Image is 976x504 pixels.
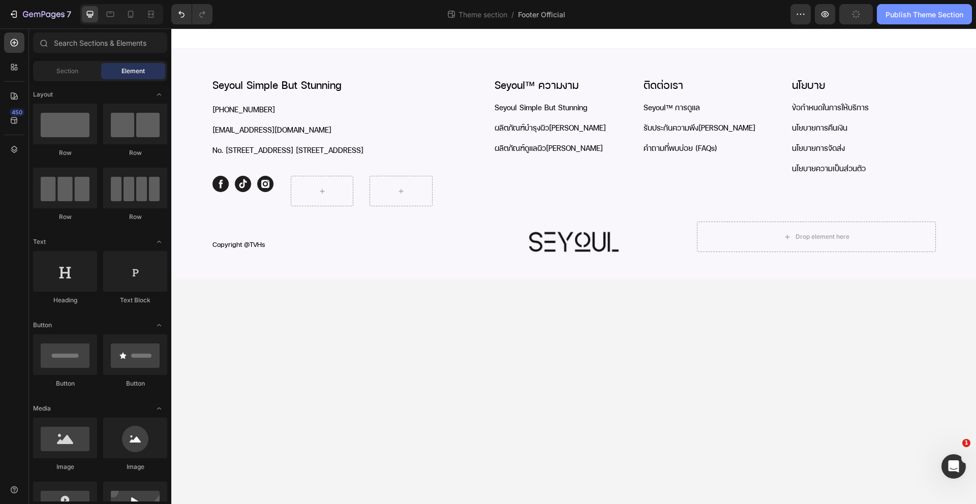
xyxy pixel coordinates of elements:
[518,9,565,20] span: Footer Official
[103,296,167,305] div: Text Block
[323,93,466,106] p: ผลิตภัณฑ์บำรุงผิว[PERSON_NAME]
[151,86,167,103] span: Toggle open
[323,114,466,126] p: ผลิตภัณฑ์ดูแลผิว[PERSON_NAME]
[151,400,167,417] span: Toggle open
[121,67,145,76] span: Element
[33,237,46,246] span: Text
[877,4,972,24] button: Publish Theme Section
[962,439,970,447] span: 1
[10,108,24,116] div: 450
[33,321,52,330] span: Button
[33,212,97,222] div: Row
[621,135,694,145] a: นโยบายความเป็นส่วนตัว
[33,404,51,413] span: Media
[103,379,167,388] div: Button
[151,234,167,250] span: Toggle open
[103,212,167,222] div: Row
[621,74,697,84] a: ข้อกำหนดในการให้บริการ
[33,33,167,53] input: Search Sections & Elements
[67,8,71,20] p: 7
[322,45,467,68] h2: Seyoul™ ความงาม
[33,462,97,471] div: Image
[151,317,167,333] span: Toggle open
[620,45,765,68] h2: นโยบาย
[33,296,97,305] div: Heading
[33,379,97,388] div: Button
[357,203,448,224] img: gempages_510121071932867757-080b38bd-6108-4d49-a2c4-4ec1144373b3.png
[103,462,167,471] div: Image
[472,73,615,85] p: Seyoul™ การดูแล
[171,28,976,504] iframe: Design area
[621,94,676,104] a: นโยบายการคืนเงิน
[103,148,167,157] div: Row
[941,454,966,479] iframe: Intercom live chat
[472,93,615,106] p: รับประกันความพึง[PERSON_NAME]
[4,4,76,24] button: 7
[33,148,97,157] div: Row
[41,210,278,223] p: Copyright @TVHs
[624,204,678,212] div: Drop element here
[472,114,615,126] p: คำถามที่พบบ่อย (FAQs)
[511,9,514,20] span: /
[886,9,963,20] div: Publish Theme Section
[171,4,212,24] div: Undo/Redo
[471,45,616,68] h2: ติดต่อเรา
[56,67,78,76] span: Section
[322,72,467,86] div: Seyoul Simple But Stunning
[33,90,53,99] span: Layout
[621,115,674,124] a: นโยบายการจัดส่ง
[456,9,509,20] span: Theme section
